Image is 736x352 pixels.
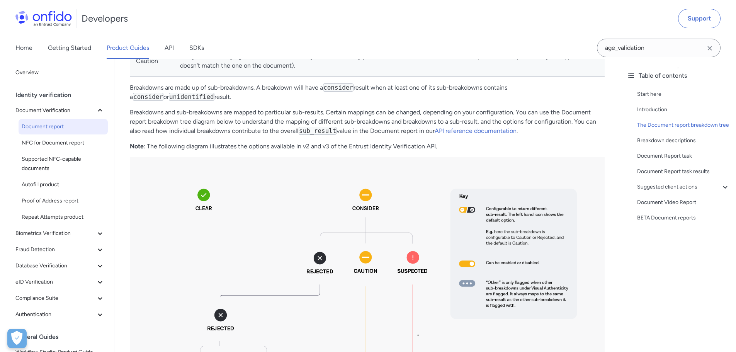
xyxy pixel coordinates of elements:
a: BETA Document reports [637,213,730,223]
a: SDKs [189,37,204,59]
span: Fraud Detection [15,245,95,254]
code: consider [323,83,354,92]
a: Getting Started [48,37,91,59]
input: Onfido search input field [597,39,721,57]
span: eID Verification [15,277,95,287]
div: Cookie Preferences [7,329,27,348]
button: Compliance Suite [12,291,108,306]
td: If any other underlying verifications fail, but they don't necessarily point to a fraudulent docu... [174,46,605,77]
span: Authentication [15,310,95,319]
svg: Clear search field button [705,44,714,53]
span: Compliance Suite [15,294,95,303]
p: : The following diagram illustrates the options available in v2 and v3 of the Entrust Identity Ve... [130,142,605,151]
div: General Guides [15,329,111,345]
a: Document report [19,119,108,134]
button: Fraud Detection [12,242,108,257]
span: Proof of Address report [22,196,105,206]
a: Product Guides [107,37,149,59]
div: Identity verification [15,87,111,103]
a: Document Video Report [637,198,730,207]
code: unidentified [169,93,214,101]
a: The Document report breakdown tree [637,121,730,130]
p: Breakdowns and sub-breakdowns are mapped to particular sub-results. Certain mappings can be chang... [130,108,605,136]
strong: Note [130,143,144,150]
code: sub_result [299,127,337,135]
a: Support [678,9,721,28]
a: Suggested client actions [637,182,730,192]
button: Open Preferences [7,329,27,348]
img: Onfido Logo [15,11,72,26]
a: Home [15,37,32,59]
a: API reference documentation [435,127,517,134]
span: Supported NFC-capable documents [22,155,105,173]
button: Authentication [12,307,108,322]
span: Biometrics Verification [15,229,95,238]
span: Overview [15,68,105,77]
span: Document report [22,122,105,131]
a: Overview [12,65,108,80]
span: NFC for Document report [22,138,105,148]
a: Document Report task [637,151,730,161]
button: eID Verification [12,274,108,290]
button: Document Verification [12,103,108,118]
a: Proof of Address report [19,193,108,209]
button: Database Verification [12,258,108,274]
button: Biometrics Verification [12,226,108,241]
a: Document Report task results [637,167,730,176]
p: Breakdowns are made up of sub-breakdowns. A breakdown will have a result when at least one of its... [130,83,605,102]
a: Supported NFC-capable documents [19,151,108,176]
td: Caution [130,46,174,77]
div: Table of contents [626,71,730,80]
a: Autofill product [19,177,108,192]
span: Database Verification [15,261,95,270]
span: Repeat Attempts product [22,213,105,222]
a: NFC for Document report [19,135,108,151]
a: API [165,37,174,59]
span: Document Verification [15,106,95,115]
a: Repeat Attempts product [19,209,108,225]
a: Start here [637,90,730,99]
a: Introduction [637,105,730,114]
code: consider [133,93,163,101]
h1: Developers [82,12,128,25]
a: Breakdown descriptions [637,136,730,145]
span: Autofill product [22,180,105,189]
